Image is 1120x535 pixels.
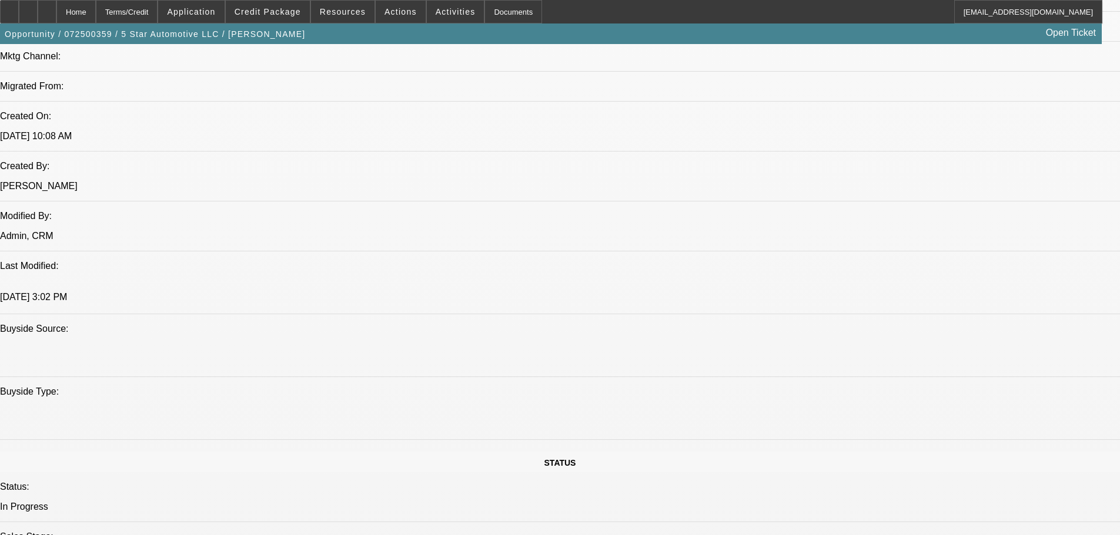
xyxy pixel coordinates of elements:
[235,7,301,16] span: Credit Package
[311,1,375,23] button: Resources
[436,7,476,16] span: Activities
[544,458,576,467] span: STATUS
[226,1,310,23] button: Credit Package
[427,1,484,23] button: Activities
[5,29,305,39] span: Opportunity / 072500359 / 5 Star Automotive LLC / [PERSON_NAME]
[167,7,215,16] span: Application
[376,1,426,23] button: Actions
[320,7,366,16] span: Resources
[385,7,417,16] span: Actions
[158,1,224,23] button: Application
[1041,23,1101,43] a: Open Ticket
